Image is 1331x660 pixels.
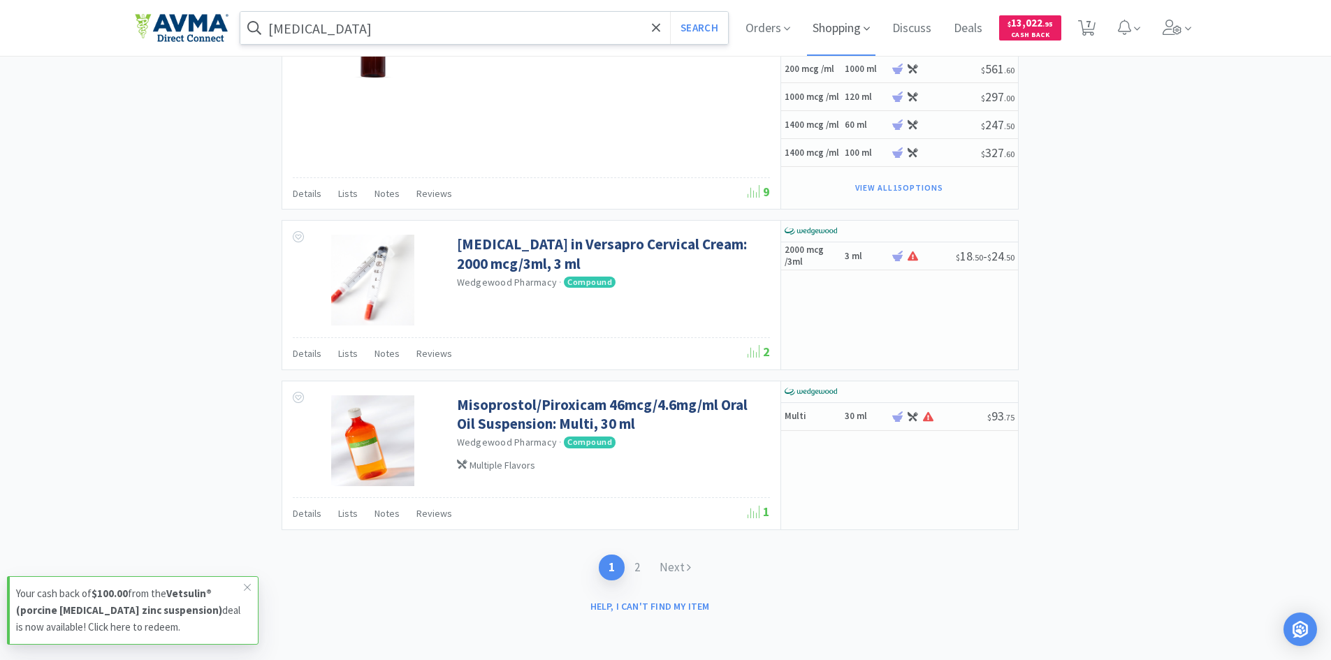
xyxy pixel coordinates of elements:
span: $ [981,65,985,75]
span: 327 [981,145,1014,161]
img: e40baf8987b14801afb1611fffac9ca4_8.png [785,381,837,402]
a: [MEDICAL_DATA] in Versapro Cervical Cream: 2000 mcg/3ml, 3 ml [457,235,766,273]
span: . 50 [973,252,983,263]
span: Details [293,187,321,200]
button: View all15Options [848,178,950,198]
a: Misoprostol/Piroxicam 46mcg/4.6mg/ml Oral Oil Suspension: Multi, 30 ml [457,395,766,434]
input: Search by item, sku, manufacturer, ingredient, size... [240,12,729,44]
span: 297 [981,89,1014,105]
span: Cash Back [1008,31,1053,41]
span: $ [987,412,991,423]
span: Reviews [416,507,452,520]
span: . 00 [1004,93,1014,103]
span: Lists [338,347,358,360]
span: Notes [374,347,400,360]
span: $ [987,252,991,263]
span: 24 [987,248,1014,264]
span: 247 [981,117,1014,133]
h6: 120 ml [845,91,887,103]
h5: 200 mcg /ml [785,64,841,75]
h6: 100 ml [845,147,887,159]
a: Next [650,555,701,580]
img: e4e33dab9f054f5782a47901c742baa9_102.png [135,13,228,43]
span: $ [956,252,960,263]
strong: $100.00 [92,587,128,600]
span: Details [293,347,321,360]
span: 1 [748,504,770,520]
p: Your cash back of from the deal is now available! Click here to redeem. [16,585,244,636]
span: Notes [374,187,400,200]
img: e40baf8987b14801afb1611fffac9ca4_8.png [785,221,837,242]
span: Compound [564,277,616,288]
h5: Multi [785,411,841,423]
span: Compound [564,437,616,448]
h6: 1000 ml [845,64,887,75]
button: Help, I can't find my item [582,594,718,618]
a: 1 [599,555,625,580]
button: Search [670,12,728,44]
a: Wedgewood Pharmacy [457,436,558,448]
h6: 3 ml [845,251,887,263]
h5: 1000 mcg /ml [785,91,841,103]
span: Reviews [416,347,452,360]
span: · [559,276,562,288]
span: . 60 [1004,65,1014,75]
h6: 30 ml [845,411,887,423]
span: Reviews [416,187,452,200]
div: Open Intercom Messenger [1283,613,1317,646]
span: 13,022 [1008,16,1053,29]
a: Wedgewood Pharmacy [457,276,558,288]
h5: 1400 mcg /ml [785,147,841,159]
a: 7 [1072,24,1101,36]
span: Details [293,507,321,520]
h5: 2000 mcg /3ml [785,244,841,268]
img: d5a5ac224a1445b8b6ba2cb94508ebc7_534427.jpeg [331,395,414,486]
span: $ [981,149,985,159]
img: 1bd38dff5e894653a4ef65a2d51ab64a_499392.jpeg [331,235,414,325]
span: . 95 [1042,20,1053,29]
span: 93 [987,408,1014,424]
span: . 60 [1004,149,1014,159]
a: Deals [948,22,988,35]
span: 561 [981,61,1014,77]
span: 18 [956,248,983,264]
span: . 50 [1004,121,1014,131]
a: 2 [625,555,650,580]
a: Discuss [887,22,937,35]
h6: 60 ml [845,119,887,131]
span: $ [981,121,985,131]
span: $ [981,93,985,103]
span: . 75 [1004,412,1014,423]
h5: 1400 mcg /ml [785,119,841,131]
span: $ [1008,20,1011,29]
span: Lists [338,187,358,200]
span: Notes [374,507,400,520]
a: $13,022.95Cash Back [999,9,1061,47]
span: - [956,248,1014,264]
span: . 50 [1004,252,1014,263]
span: 2 [748,344,770,360]
span: Lists [338,507,358,520]
span: 9 [748,184,770,200]
span: · [559,436,562,448]
div: Multiple Flavors [457,457,766,473]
